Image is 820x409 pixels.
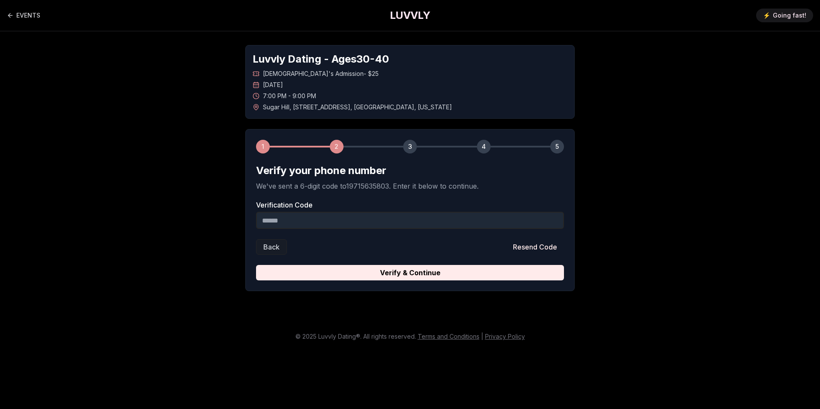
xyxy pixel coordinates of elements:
[263,92,316,100] span: 7:00 PM - 9:00 PM
[263,69,379,78] span: [DEMOGRAPHIC_DATA]'s Admission - $25
[481,333,483,340] span: |
[256,140,270,153] div: 1
[506,239,564,255] button: Resend Code
[256,201,564,208] label: Verification Code
[256,265,564,280] button: Verify & Continue
[773,11,806,20] span: Going fast!
[550,140,564,153] div: 5
[256,164,564,177] h2: Verify your phone number
[256,181,564,191] p: We've sent a 6-digit code to 19715635803 . Enter it below to continue.
[763,11,770,20] span: ⚡️
[390,9,430,22] a: LUVVLY
[403,140,417,153] div: 3
[485,333,525,340] a: Privacy Policy
[263,103,452,111] span: Sugar Hill , [STREET_ADDRESS] , [GEOGRAPHIC_DATA] , [US_STATE]
[263,81,283,89] span: [DATE]
[253,52,567,66] h1: Luvvly Dating - Ages 30 - 40
[7,7,40,24] a: Back to events
[256,239,287,255] button: Back
[330,140,344,153] div: 2
[477,140,491,153] div: 4
[418,333,479,340] a: Terms and Conditions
